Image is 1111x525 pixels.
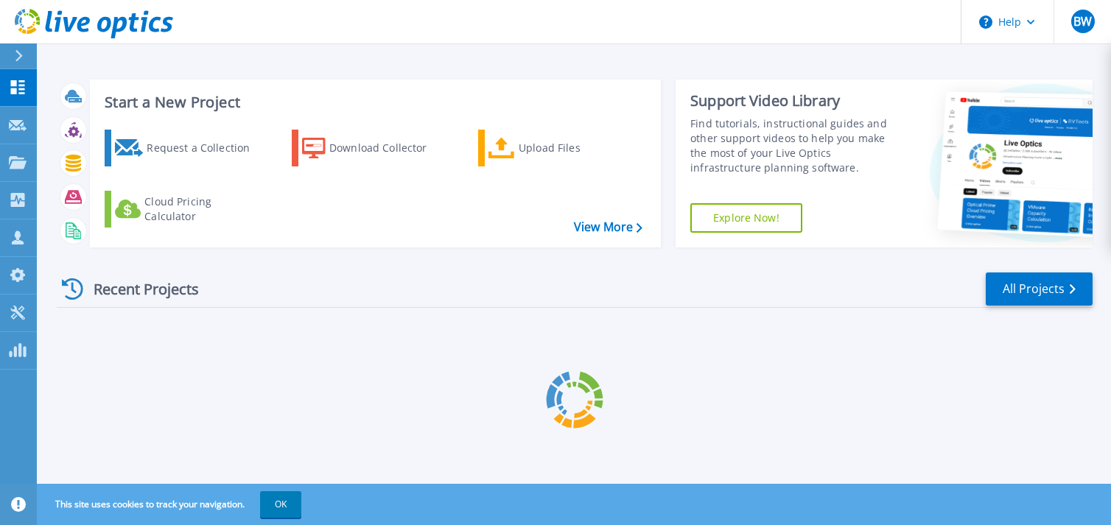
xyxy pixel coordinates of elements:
[986,272,1093,306] a: All Projects
[1073,15,1092,27] span: BW
[105,191,269,228] a: Cloud Pricing Calculator
[57,271,219,307] div: Recent Projects
[260,491,301,518] button: OK
[690,116,900,175] div: Find tutorials, instructional guides and other support videos to help you make the most of your L...
[147,133,264,163] div: Request a Collection
[574,220,642,234] a: View More
[41,491,301,518] span: This site uses cookies to track your navigation.
[329,133,447,163] div: Download Collector
[519,133,637,163] div: Upload Files
[690,203,802,233] a: Explore Now!
[690,91,900,110] div: Support Video Library
[105,94,642,110] h3: Start a New Project
[292,130,456,166] a: Download Collector
[478,130,642,166] a: Upload Files
[144,194,262,224] div: Cloud Pricing Calculator
[105,130,269,166] a: Request a Collection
